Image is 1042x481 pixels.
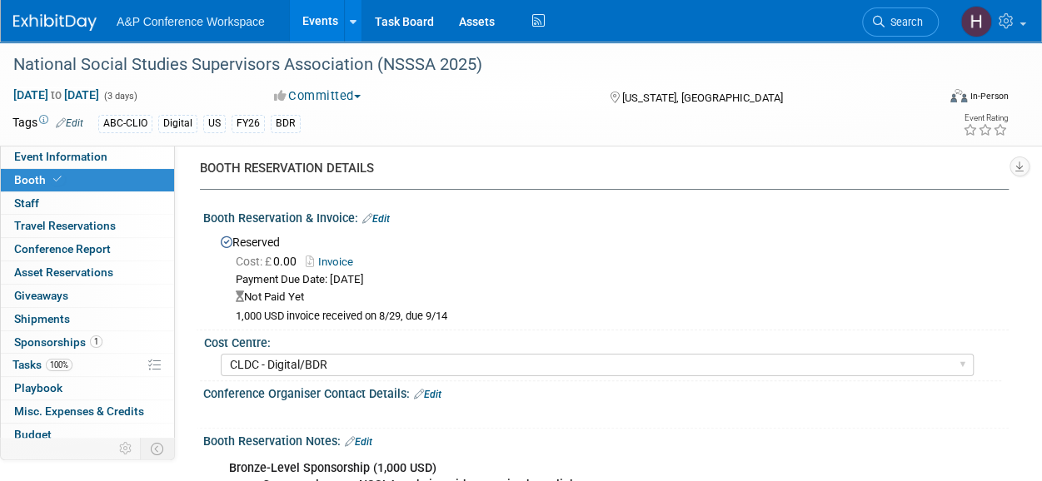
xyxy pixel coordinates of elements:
[268,87,367,105] button: Committed
[232,115,265,132] div: FY26
[14,150,107,163] span: Event Information
[14,196,39,210] span: Staff
[216,230,996,324] div: Reserved
[885,16,923,28] span: Search
[14,312,70,325] span: Shipments
[362,213,390,225] a: Edit
[90,335,102,348] span: 1
[14,381,62,394] span: Playbook
[1,215,174,237] a: Travel Reservations
[1,238,174,260] a: Conference Report
[12,87,100,102] span: [DATE] [DATE]
[200,160,996,177] div: BOOTH RESERVATION DETAILS
[229,461,436,475] b: Bronze-Level Sponsorship (1,000 USD)
[960,6,992,37] img: Hannah Siegel
[14,404,144,418] span: Misc. Expenses & Credits
[158,115,197,132] div: Digital
[864,87,1009,112] div: Event Format
[236,272,996,288] div: Payment Due Date: [DATE]
[1,261,174,284] a: Asset Reservations
[203,429,1009,450] div: Booth Reservation Notes:
[56,117,83,129] a: Edit
[203,381,1009,403] div: Conference Organiser Contact Details:
[12,358,72,371] span: Tasks
[14,265,113,279] span: Asset Reservations
[622,92,783,104] span: [US_STATE], [GEOGRAPHIC_DATA]
[950,89,967,102] img: Format-Inperson.png
[236,310,996,324] div: 1,000 USD invoice received on 8/29, due 9/14
[1,192,174,215] a: Staff
[14,173,65,186] span: Booth
[7,50,924,80] div: National Social Studies Supervisors Association (NSSSA 2025)
[14,289,68,302] span: Giveaways
[970,90,1009,102] div: In-Person
[306,255,361,268] a: Invoice
[862,7,939,37] a: Search
[53,175,62,184] i: Booth reservation complete
[204,330,1001,351] div: Cost Centre:
[1,377,174,399] a: Playbook
[14,242,111,255] span: Conference Report
[102,91,137,102] span: (3 days)
[236,255,273,268] span: Cost: £
[46,359,72,371] span: 100%
[1,285,174,307] a: Giveaways
[14,428,52,441] span: Budget
[112,438,141,459] td: Personalize Event Tab Strip
[1,354,174,376] a: Tasks100%
[1,146,174,168] a: Event Information
[203,206,1009,227] div: Booth Reservation & Invoice:
[1,400,174,423] a: Misc. Expenses & Credits
[414,389,441,400] a: Edit
[271,115,301,132] div: BDR
[98,115,152,132] div: ABC-CLIO
[1,308,174,330] a: Shipments
[117,15,265,28] span: A&P Conference Workspace
[48,88,64,102] span: to
[12,114,83,133] td: Tags
[14,219,116,232] span: Travel Reservations
[14,335,102,349] span: Sponsorships
[1,424,174,446] a: Budget
[236,255,303,268] span: 0.00
[141,438,175,459] td: Toggle Event Tabs
[1,169,174,191] a: Booth
[345,436,372,448] a: Edit
[236,290,996,305] div: Not Paid Yet
[1,331,174,354] a: Sponsorships1
[13,14,97,31] img: ExhibitDay
[203,115,226,132] div: US
[963,114,1008,122] div: Event Rating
